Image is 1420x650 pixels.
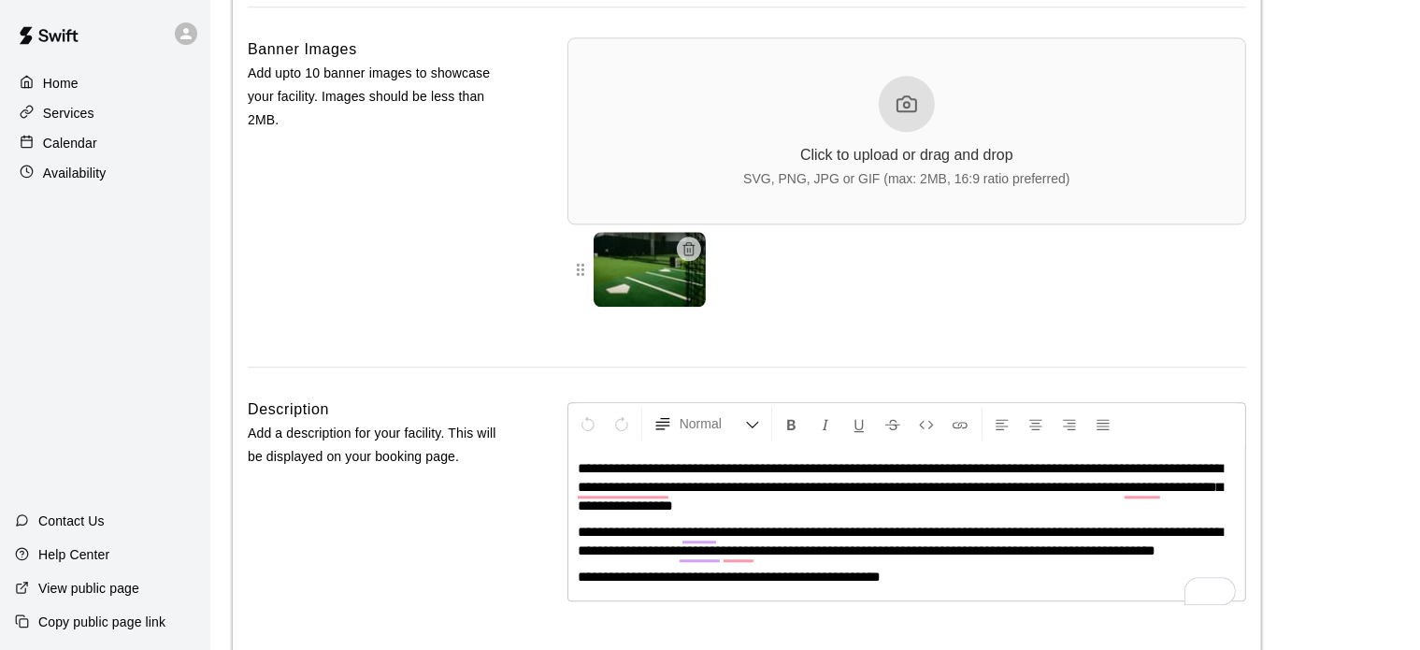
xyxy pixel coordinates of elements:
h6: Banner Images [248,37,357,62]
button: Format Italics [810,407,841,441]
button: Center Align [1020,407,1052,441]
a: Services [15,99,195,127]
p: Copy public page link [38,613,165,631]
p: View public page [38,579,139,598]
div: Click to upload or drag and drop [800,147,1013,164]
div: SVG, PNG, JPG or GIF (max: 2MB, 16:9 ratio preferred) [743,171,1069,186]
div: To enrich screen reader interactions, please activate Accessibility in Grammarly extension settings [568,445,1245,600]
p: Help Center [38,545,109,564]
button: Right Align [1054,407,1085,441]
p: Add upto 10 banner images to showcase your facility. Images should be less than 2MB. [248,62,508,133]
button: Format Strikethrough [877,407,909,441]
a: Availability [15,159,195,187]
p: Availability [43,164,107,182]
button: Format Bold [776,407,808,441]
button: Insert Code [911,407,942,441]
a: Calendar [15,129,195,157]
img: Banner 1 [594,232,706,307]
button: Formatting Options [646,407,767,441]
button: Left Align [986,407,1018,441]
p: Home [43,74,79,93]
button: Undo [572,407,604,441]
span: Normal [680,414,745,433]
button: Redo [606,407,638,441]
p: Calendar [43,134,97,152]
h6: Description [248,397,329,422]
p: Contact Us [38,512,105,530]
p: Services [43,104,94,123]
button: Insert Link [944,407,976,441]
a: Home [15,69,195,97]
p: Add a description for your facility. This will be displayed on your booking page. [248,422,508,469]
button: Format Underline [843,407,875,441]
button: Justify Align [1087,407,1119,441]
